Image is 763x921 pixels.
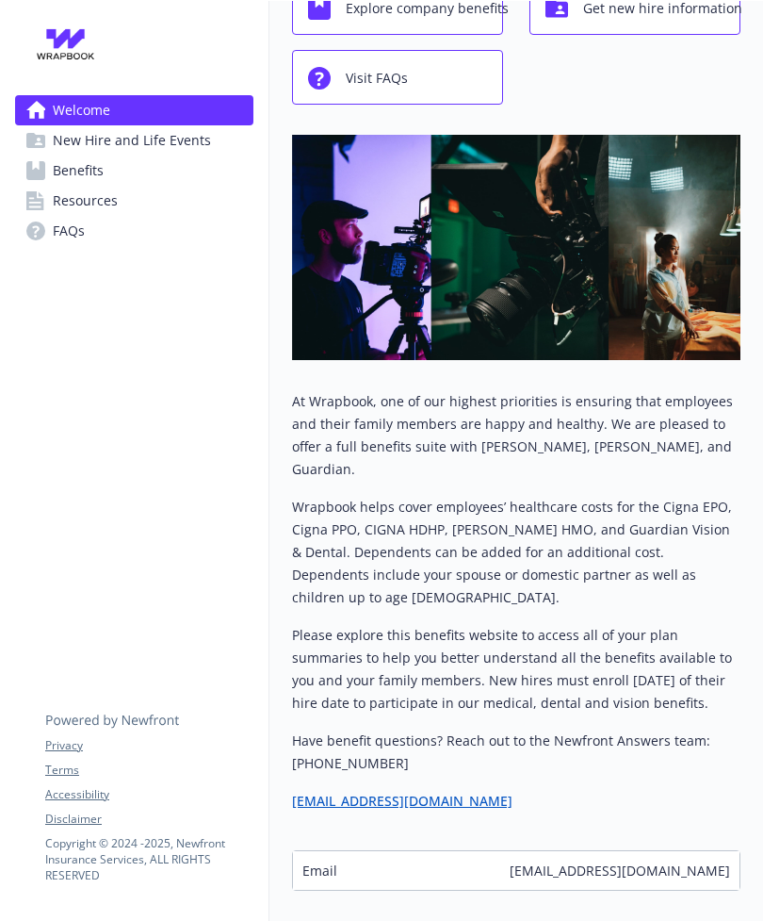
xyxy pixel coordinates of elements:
p: At Wrapbook, one of our highest priorities is ensuring that employees and their family members ar... [292,390,740,481]
span: [EMAIL_ADDRESS][DOMAIN_NAME] [510,861,730,880]
span: Benefits [53,156,104,186]
a: FAQs [15,216,253,246]
p: Please explore this benefits website to access all of your plan summaries to help you better unde... [292,624,740,715]
a: Resources [15,186,253,216]
span: Email [302,861,337,880]
button: Visit FAQs [292,50,503,105]
span: Visit FAQs [346,60,408,96]
a: Privacy [45,737,252,754]
p: Wrapbook helps cover employees’ healthcare costs for the Cigna EPO, Cigna PPO, CIGNA HDHP, [PERSO... [292,496,740,609]
a: Benefits [15,156,253,186]
a: Welcome [15,95,253,125]
a: New Hire and Life Events [15,125,253,156]
p: Copyright © 2024 - 2025 , Newfront Insurance Services, ALL RIGHTS RESERVED [45,835,252,883]
span: Resources [53,186,118,216]
img: overview page banner [292,135,740,360]
a: Disclaimer [45,811,252,828]
a: Accessibility [45,786,252,803]
span: Welcome [53,95,110,125]
p: Have benefit questions? Reach out to the Newfront Answers team: [PHONE_NUMBER] [292,730,740,775]
span: FAQs [53,216,85,246]
span: New Hire and Life Events [53,125,211,156]
a: Terms [45,762,252,779]
a: [EMAIL_ADDRESS][DOMAIN_NAME] [292,792,512,810]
